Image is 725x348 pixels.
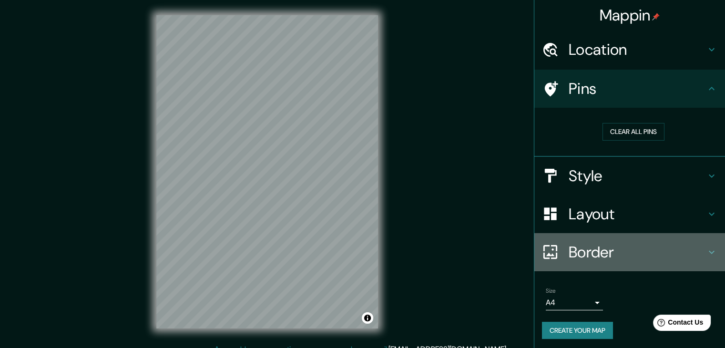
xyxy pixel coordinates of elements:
div: Layout [534,195,725,233]
div: Border [534,233,725,271]
button: Clear all pins [602,123,664,141]
h4: Border [569,243,706,262]
h4: Location [569,40,706,59]
h4: Layout [569,205,706,224]
h4: Pins [569,79,706,98]
img: pin-icon.png [652,13,660,20]
button: Create your map [542,322,613,339]
h4: Style [569,166,706,185]
canvas: Map [156,15,378,328]
label: Size [546,287,556,295]
div: Style [534,157,725,195]
div: A4 [546,295,603,310]
div: Pins [534,70,725,108]
iframe: Help widget launcher [640,311,715,338]
button: Toggle attribution [362,312,373,324]
div: Location [534,31,725,69]
h4: Mappin [600,6,660,25]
